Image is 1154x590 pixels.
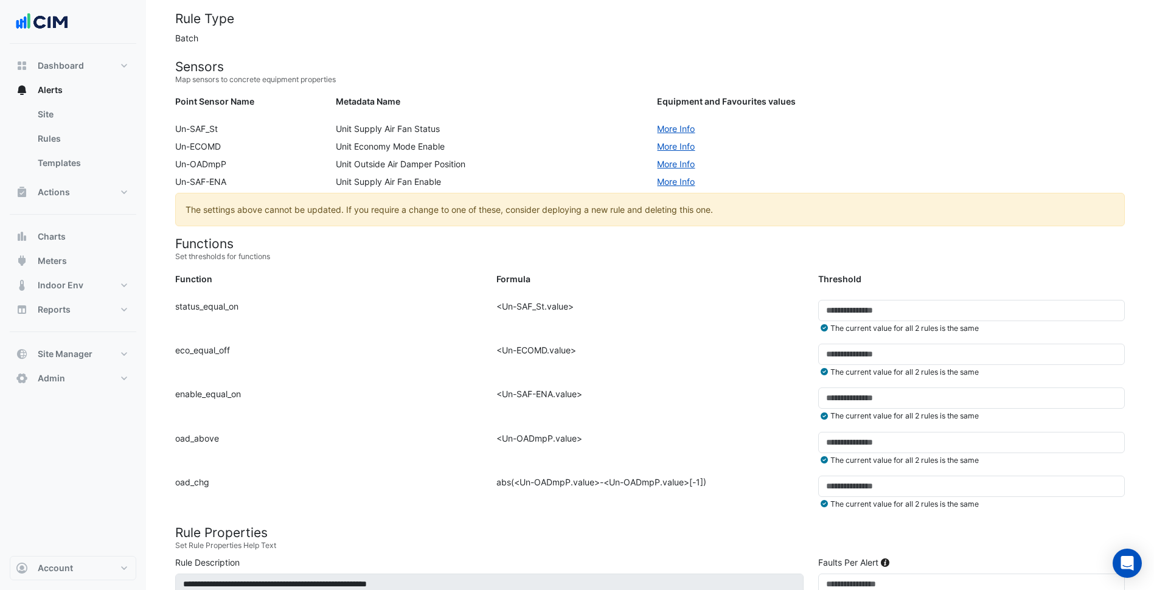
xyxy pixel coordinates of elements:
span: Alerts [38,84,63,96]
button: Reports [10,297,136,322]
div: <Un-SAF_St.value> [489,300,810,344]
small: Set Rule Properties Help Text [175,540,1125,551]
div: Open Intercom Messenger [1113,549,1142,578]
small: Map sensors to concrete equipment properties [175,74,1125,85]
div: enable_equal_on [168,387,489,431]
strong: Point Sensor Name [175,96,254,106]
button: Site Manager [10,342,136,366]
small: Set thresholds for functions [175,251,1125,262]
button: Account [10,556,136,580]
div: oad_above [168,432,489,476]
button: Meters [10,249,136,273]
app-icon: Charts [16,231,28,243]
strong: Formula [496,274,530,284]
app-icon: Admin [16,372,28,384]
app-icon: Dashboard [16,60,28,72]
button: Admin [10,366,136,390]
a: More Info [657,123,695,134]
div: Tooltip anchor [880,557,891,568]
div: oad_chg [168,476,489,519]
span: Account [38,562,73,574]
div: Un-SAF-ENA [168,175,328,188]
app-icon: Alerts [16,84,28,96]
button: Charts [10,224,136,249]
span: Meters [38,255,67,267]
small: The current value for all 2 rules is the same [818,499,979,508]
div: Unit Outside Air Damper Position [328,158,650,170]
div: <Un-SAF-ENA.value> [489,387,810,431]
a: More Info [657,141,695,151]
strong: Equipment and Favourites values [657,96,796,106]
span: Site Manager [38,348,92,360]
small: The current value for all 2 rules is the same [818,456,979,465]
app-icon: Reports [16,304,28,316]
button: Actions [10,180,136,204]
span: Actions [38,186,70,198]
span: Charts [38,231,66,243]
app-icon: Meters [16,255,28,267]
div: Unit Supply Air Fan Enable [328,175,650,188]
div: <Un-ECOMD.value> [489,344,810,387]
div: Unit Supply Air Fan Status [328,122,650,135]
a: Templates [28,151,136,175]
strong: Function [175,274,212,284]
a: Rules [28,127,136,151]
div: Alerts [10,102,136,180]
ngb-alert: The settings above cannot be updated. If you require a change to one of these, consider deploying... [175,193,1125,226]
small: The current value for all 2 rules is the same [818,324,979,333]
button: Alerts [10,78,136,102]
label: Faults Per Alert [818,556,878,569]
app-icon: Site Manager [16,348,28,360]
h4: Sensors [175,59,1125,74]
span: Reports [38,304,71,316]
a: Site [28,102,136,127]
strong: Metadata Name [336,96,400,106]
a: More Info [657,176,695,187]
small: The current value for all 2 rules is the same [818,411,979,420]
div: abs(<Un-OADmpP.value>-<Un-OADmpP.value>[-1]) [489,476,810,519]
app-icon: Indoor Env [16,279,28,291]
strong: Threshold [818,274,861,284]
div: <Un-OADmpP.value> [489,432,810,476]
div: Un-ECOMD [168,140,328,153]
a: More Info [657,159,695,169]
button: Indoor Env [10,273,136,297]
div: Un-OADmpP [168,158,328,170]
span: Dashboard [38,60,84,72]
h4: Rule Type [175,11,1125,26]
h4: Rule Properties [175,525,1125,540]
img: Company Logo [15,10,69,34]
div: Un-SAF_St [168,122,328,135]
app-icon: Actions [16,186,28,198]
div: status_equal_on [168,300,489,344]
span: Admin [38,372,65,384]
div: Unit Economy Mode Enable [328,140,650,153]
div: eco_equal_off [168,344,489,387]
button: Dashboard [10,54,136,78]
span: Indoor Env [38,279,83,291]
label: Rule Description [175,556,240,569]
small: The current value for all 2 rules is the same [818,367,979,377]
h4: Functions [175,236,1125,251]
